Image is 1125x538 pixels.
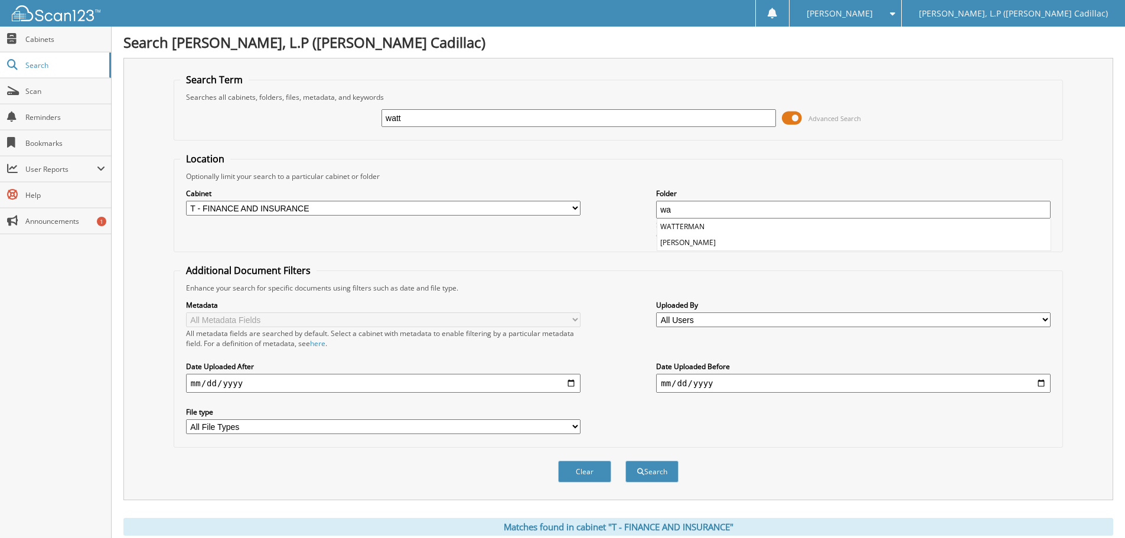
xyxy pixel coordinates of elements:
[657,219,1051,234] li: WATTERMAN
[180,152,230,165] legend: Location
[123,518,1113,536] div: Matches found in cabinet "T - FINANCE AND INSURANCE"
[180,92,1056,102] div: Searches all cabinets, folders, files, metadata, and keywords
[12,5,100,21] img: scan123-logo-white.svg
[186,188,581,198] label: Cabinet
[25,164,97,174] span: User Reports
[25,86,105,96] span: Scan
[180,283,1056,293] div: Enhance your search for specific documents using filters such as date and file type.
[25,34,105,44] span: Cabinets
[656,361,1051,371] label: Date Uploaded Before
[657,234,1051,250] li: [PERSON_NAME]
[25,216,105,226] span: Announcements
[97,217,106,226] div: 1
[919,10,1108,17] span: [PERSON_NAME], L.P ([PERSON_NAME] Cadillac)
[186,374,581,393] input: start
[180,171,1056,181] div: Optionally limit your search to a particular cabinet or folder
[25,60,103,70] span: Search
[656,300,1051,310] label: Uploaded By
[656,374,1051,393] input: end
[625,461,679,482] button: Search
[186,361,581,371] label: Date Uploaded After
[656,188,1051,198] label: Folder
[558,461,611,482] button: Clear
[807,10,873,17] span: [PERSON_NAME]
[310,338,325,348] a: here
[186,407,581,417] label: File type
[180,264,317,277] legend: Additional Document Filters
[25,138,105,148] span: Bookmarks
[186,300,581,310] label: Metadata
[25,190,105,200] span: Help
[808,114,861,123] span: Advanced Search
[180,73,249,86] legend: Search Term
[25,112,105,122] span: Reminders
[186,328,581,348] div: All metadata fields are searched by default. Select a cabinet with metadata to enable filtering b...
[123,32,1113,52] h1: Search [PERSON_NAME], L.P ([PERSON_NAME] Cadillac)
